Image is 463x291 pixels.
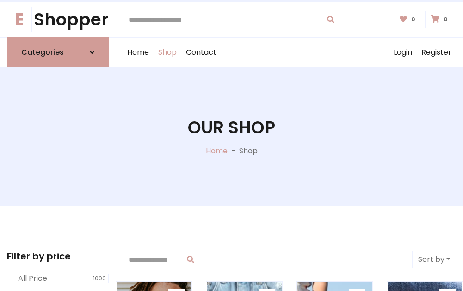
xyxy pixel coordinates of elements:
a: 0 [394,11,424,28]
a: Home [123,38,154,67]
a: Login [389,38,417,67]
a: EShopper [7,9,109,30]
a: Shop [154,38,181,67]
h1: Our Shop [188,117,275,138]
a: Home [206,145,228,156]
h1: Shopper [7,9,109,30]
a: 0 [425,11,456,28]
a: Categories [7,37,109,67]
span: 0 [409,15,418,24]
h5: Filter by price [7,251,109,262]
span: E [7,7,32,32]
p: Shop [239,145,258,157]
p: - [228,145,239,157]
span: 1000 [91,274,109,283]
label: All Price [18,273,47,284]
span: 0 [441,15,450,24]
a: Register [417,38,456,67]
h6: Categories [21,48,64,57]
a: Contact [181,38,221,67]
button: Sort by [412,251,456,268]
